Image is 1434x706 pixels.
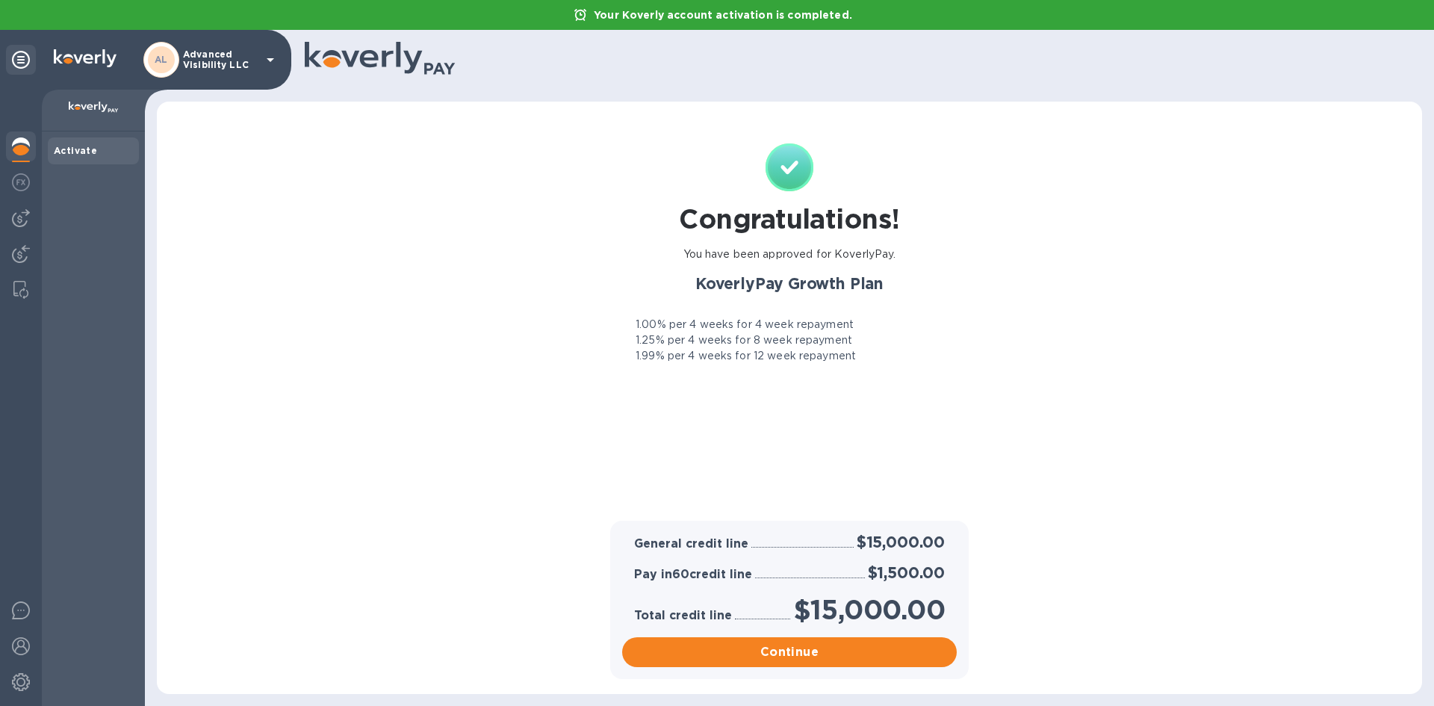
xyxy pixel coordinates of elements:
[857,533,945,551] h2: $15,000.00
[679,203,899,235] h1: Congratulations!
[54,145,97,156] b: Activate
[183,49,258,70] p: Advanced Visibility LLC
[636,348,856,364] p: 1.99% per 4 weeks for 12 week repayment
[793,594,945,625] h1: $15,000.00
[634,568,752,582] h3: Pay in 60 credit line
[622,637,957,667] button: Continue
[6,45,36,75] div: Unpin categories
[634,643,945,661] span: Continue
[54,49,117,67] img: Logo
[868,563,945,582] h2: $1,500.00
[636,332,852,348] p: 1.25% per 4 weeks for 8 week repayment
[155,54,168,65] b: AL
[636,317,854,332] p: 1.00% per 4 weeks for 4 week repayment
[613,274,966,293] h2: KoverlyPay Growth Plan
[634,537,748,551] h3: General credit line
[634,609,732,623] h3: Total credit line
[586,7,860,22] p: Your Koverly account activation is completed.
[12,173,30,191] img: Foreign exchange
[683,247,896,262] p: You have been approved for KoverlyPay.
